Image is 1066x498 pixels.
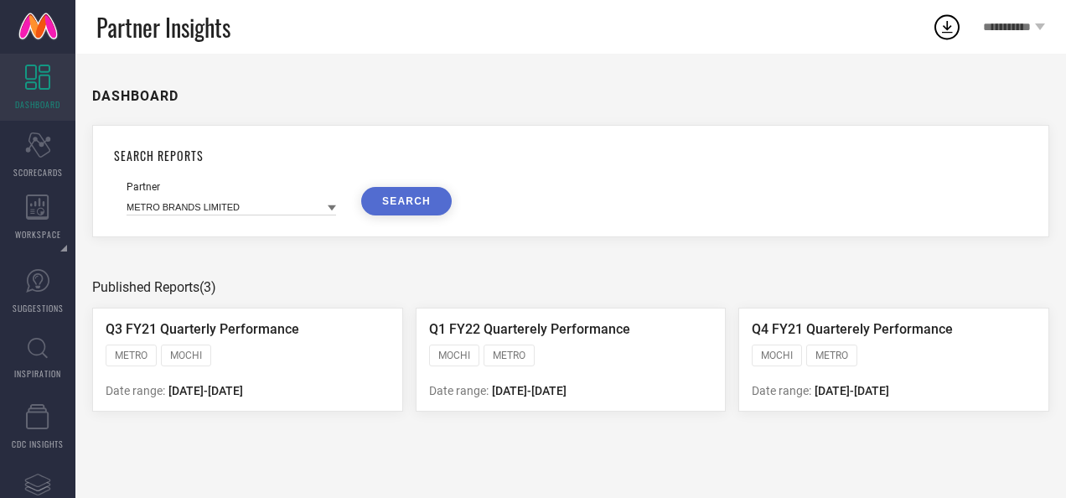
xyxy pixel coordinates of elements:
button: SEARCH [361,187,452,215]
span: METRO [815,350,848,361]
div: Partner [127,181,336,193]
span: METRO [493,350,525,361]
div: Open download list [932,12,962,42]
span: MOCHI [170,350,202,361]
span: Q1 FY22 Quarterely Performance [429,321,630,337]
span: MOCHI [761,350,793,361]
h1: SEARCH REPORTS [114,147,1027,164]
h1: DASHBOARD [92,88,179,104]
span: Partner Insights [96,10,230,44]
span: DASHBOARD [15,98,60,111]
span: Date range: [752,384,811,397]
span: Date range: [429,384,489,397]
span: Q3 FY21 Quarterly Performance [106,321,299,337]
div: Published Reports (3) [92,279,1049,295]
span: Date range: [106,384,165,397]
span: METRO [115,350,147,361]
span: SUGGESTIONS [13,302,64,314]
span: [DATE] - [DATE] [168,384,243,397]
span: CDC INSIGHTS [12,438,64,450]
span: INSPIRATION [14,367,61,380]
span: [DATE] - [DATE] [815,384,889,397]
span: SCORECARDS [13,166,63,179]
span: [DATE] - [DATE] [492,384,567,397]
span: Q4 FY21 Quarterely Performance [752,321,953,337]
span: WORKSPACE [15,228,61,241]
span: MOCHI [438,350,470,361]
